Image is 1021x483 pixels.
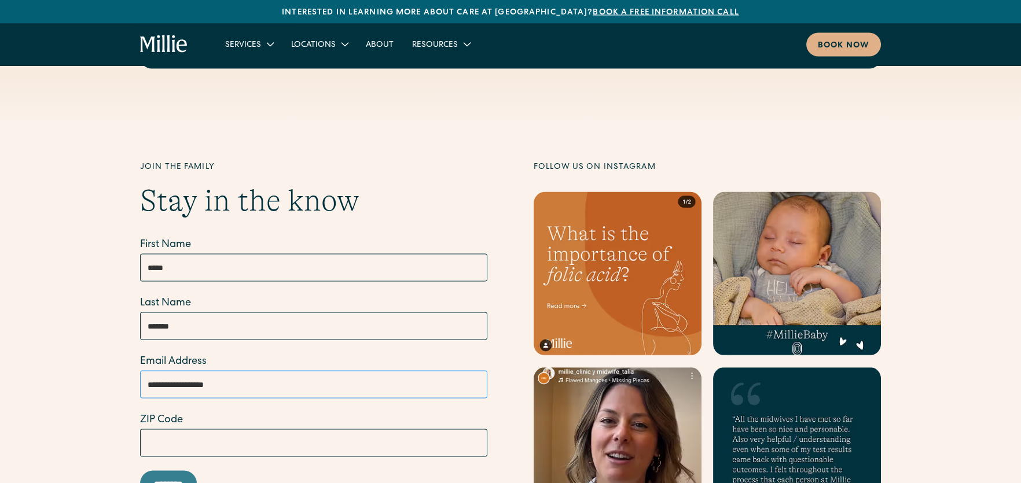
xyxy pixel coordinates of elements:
a: home [140,35,188,54]
div: Resources [403,35,479,54]
a: About [357,35,403,54]
div: Services [225,39,261,51]
div: Locations [282,35,357,54]
a: Book a free information call [593,9,739,17]
div: Book now [818,40,869,52]
div: Locations [291,39,336,51]
label: ZIP Code [140,412,487,428]
div: Resources [412,39,458,51]
div: Services [216,35,282,54]
a: Book now [806,33,881,57]
label: Last Name [140,296,487,311]
h2: Stay in the know [140,183,487,219]
label: First Name [140,237,487,253]
label: Email Address [140,354,487,370]
div: Follow us on Instagram [534,161,881,174]
div: Join the family [140,161,487,174]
